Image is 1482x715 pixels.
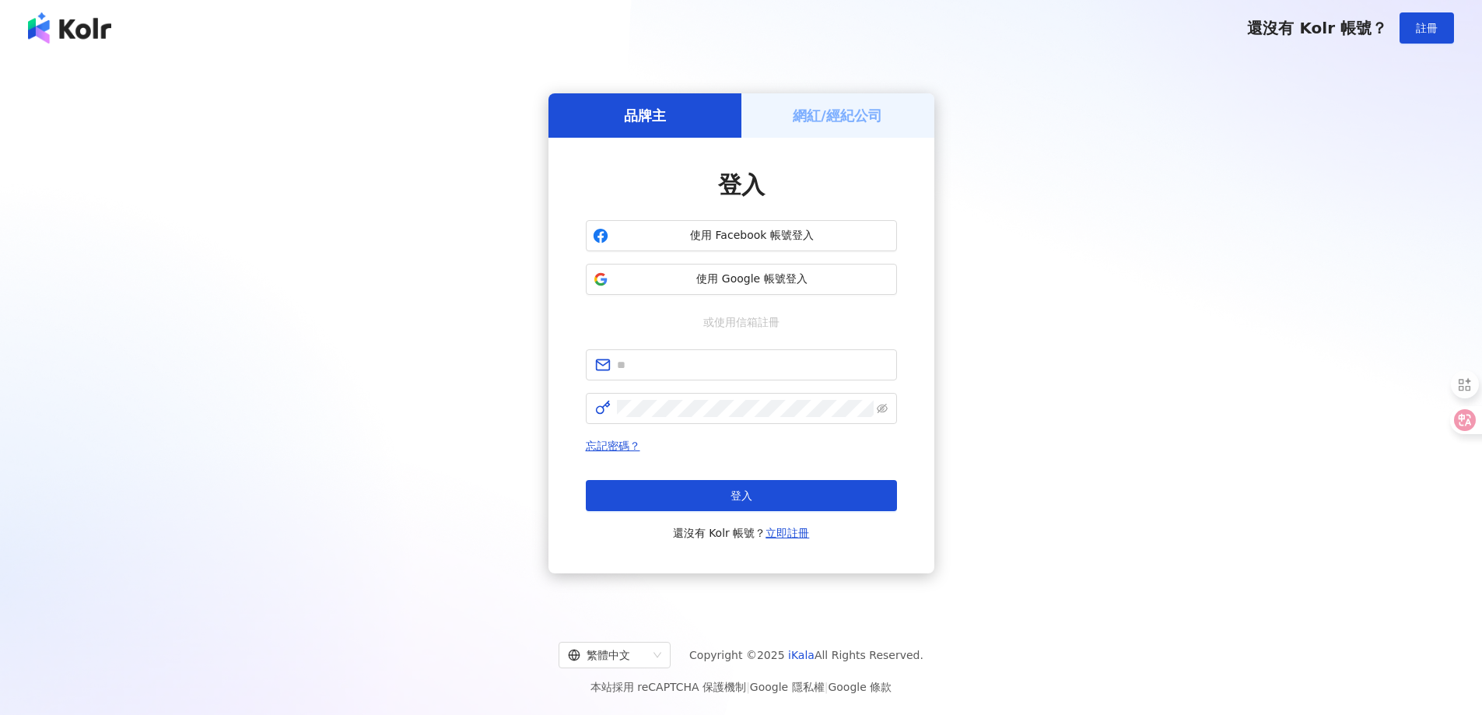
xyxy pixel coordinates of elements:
[793,106,882,125] h5: 網紅/經紀公司
[1247,19,1387,37] span: 還沒有 Kolr 帳號？
[718,171,765,198] span: 登入
[615,272,890,287] span: 使用 Google 帳號登入
[692,314,790,331] span: 或使用信箱註冊
[28,12,111,44] img: logo
[750,681,825,693] a: Google 隱私權
[586,264,897,295] button: 使用 Google 帳號登入
[825,681,829,693] span: |
[586,480,897,511] button: 登入
[828,681,892,693] a: Google 條款
[766,527,809,539] a: 立即註冊
[788,649,815,661] a: iKala
[877,403,888,414] span: eye-invisible
[730,489,752,502] span: 登入
[746,681,750,693] span: |
[1416,22,1438,34] span: 註冊
[673,524,810,542] span: 還沒有 Kolr 帳號？
[586,220,897,251] button: 使用 Facebook 帳號登入
[1400,12,1454,44] button: 註冊
[615,228,890,244] span: 使用 Facebook 帳號登入
[590,678,892,696] span: 本站採用 reCAPTCHA 保護機制
[624,106,666,125] h5: 品牌主
[689,646,923,664] span: Copyright © 2025 All Rights Reserved.
[568,643,647,668] div: 繁體中文
[586,440,640,452] a: 忘記密碼？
